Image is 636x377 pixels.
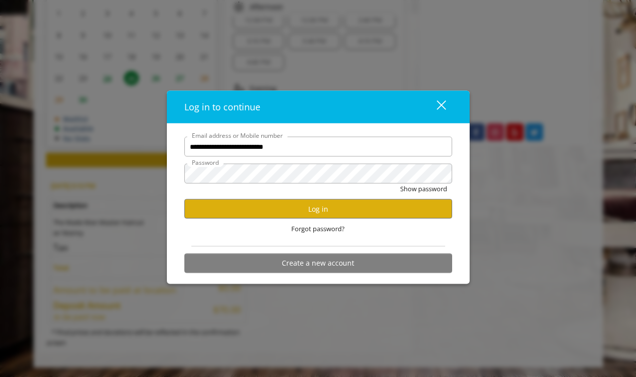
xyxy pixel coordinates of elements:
[187,158,224,167] label: Password
[184,101,260,113] span: Log in to continue
[291,224,345,234] span: Forgot password?
[400,184,447,194] button: Show password
[184,254,452,273] button: Create a new account
[184,137,452,157] input: Email address or Mobile number
[425,99,445,114] div: close dialog
[418,97,452,117] button: close dialog
[184,199,452,219] button: Log in
[184,164,452,184] input: Password
[187,131,288,140] label: Email address or Mobile number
